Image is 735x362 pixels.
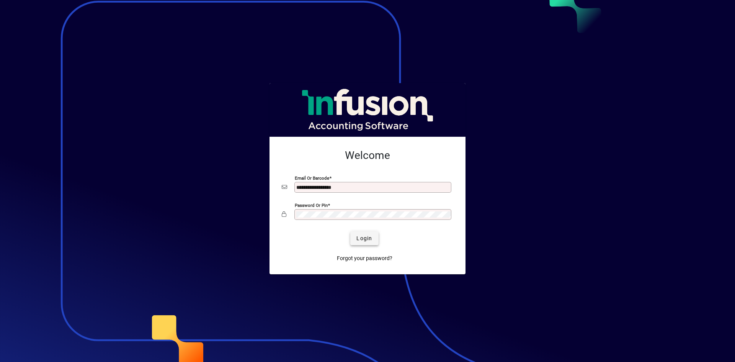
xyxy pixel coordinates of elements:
span: Forgot your password? [337,254,392,262]
h2: Welcome [282,149,453,162]
mat-label: Email or Barcode [295,175,329,181]
mat-label: Password or Pin [295,203,328,208]
button: Login [350,231,378,245]
span: Login [356,234,372,242]
a: Forgot your password? [334,251,395,265]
